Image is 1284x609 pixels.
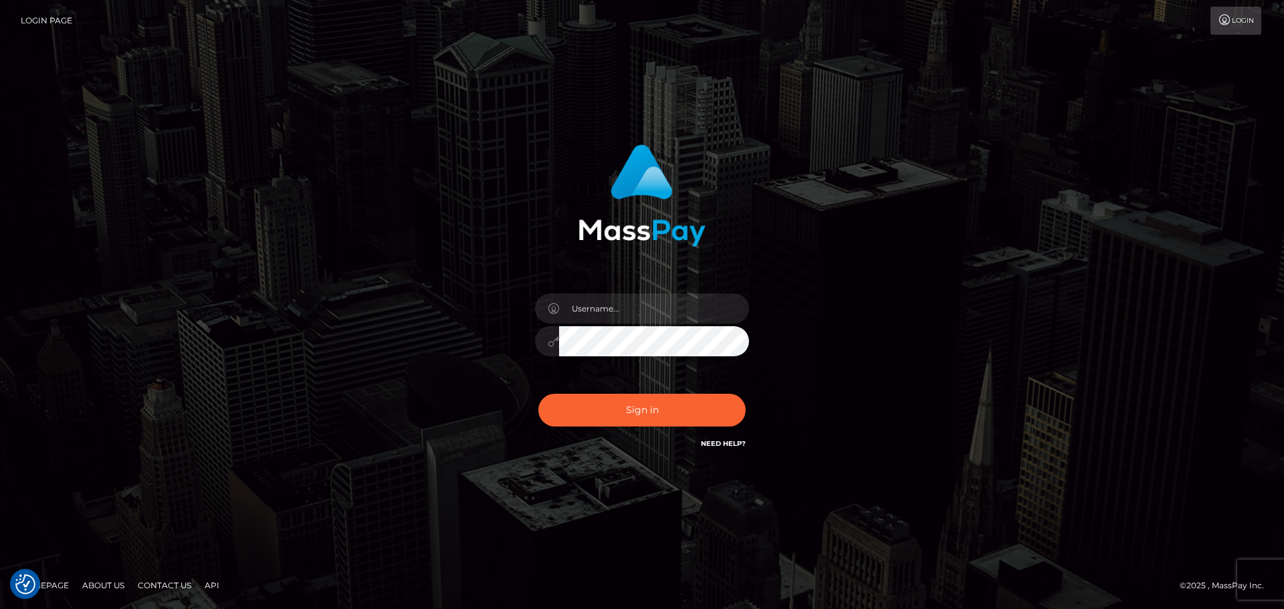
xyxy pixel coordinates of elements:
[1180,578,1274,593] div: © 2025 , MassPay Inc.
[199,575,225,596] a: API
[538,394,746,427] button: Sign in
[21,7,72,35] a: Login Page
[559,293,749,324] input: Username...
[15,574,35,594] img: Revisit consent button
[701,439,746,448] a: Need Help?
[1210,7,1261,35] a: Login
[77,575,130,596] a: About Us
[132,575,197,596] a: Contact Us
[578,144,706,247] img: MassPay Login
[15,574,35,594] button: Consent Preferences
[15,575,74,596] a: Homepage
